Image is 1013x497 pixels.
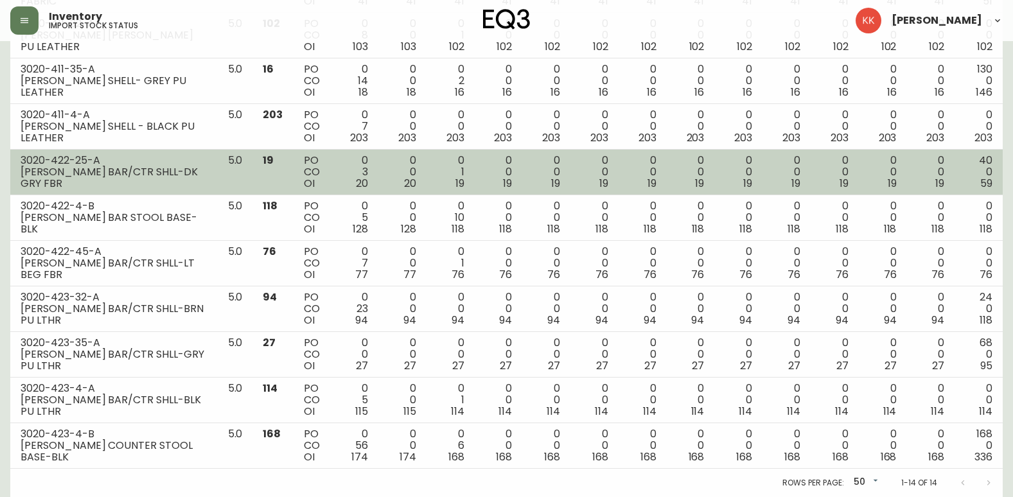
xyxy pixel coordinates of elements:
[725,337,752,372] div: 0 0
[590,130,608,145] span: 203
[917,109,944,144] div: 0 0
[485,18,513,53] div: 0 0
[926,130,944,145] span: 203
[980,222,992,236] span: 118
[743,176,752,191] span: 19
[545,39,560,54] span: 102
[304,200,320,235] div: PO CO
[500,358,512,373] span: 27
[498,404,512,419] span: 114
[788,267,800,282] span: 76
[263,153,274,168] span: 19
[533,292,560,326] div: 0 0
[21,394,207,417] div: [PERSON_NAME] BAR/CTR SHLL-BLK PU LTHR
[677,383,705,417] div: 0 0
[499,313,512,327] span: 94
[356,358,368,373] span: 27
[773,292,800,326] div: 0 0
[581,18,608,53] div: 0 0
[21,383,207,394] div: 3020-423-4-A
[340,64,368,98] div: 0 14
[502,85,512,100] span: 16
[437,109,464,144] div: 0 0
[263,244,276,259] span: 76
[773,64,800,98] div: 0 0
[821,246,849,281] div: 0 0
[869,292,897,326] div: 0 0
[389,64,416,98] div: 0 0
[743,85,752,100] span: 16
[821,200,849,235] div: 0 0
[677,246,705,281] div: 0 0
[389,200,416,235] div: 0 0
[548,358,560,373] span: 27
[965,292,992,326] div: 24 0
[965,337,992,372] div: 68 0
[551,85,560,100] span: 16
[304,64,320,98] div: PO CO
[304,292,320,326] div: PO CO
[218,378,253,423] td: 5.0
[494,130,512,145] span: 203
[21,64,207,75] div: 3020-411-35-A
[21,303,207,326] div: [PERSON_NAME] BAR/CTR SHLL-BRN PU LTHR
[836,267,849,282] span: 76
[49,12,102,22] span: Inventory
[533,155,560,189] div: 0 0
[533,64,560,98] div: 0 0
[547,267,560,282] span: 76
[437,155,464,189] div: 0 1
[639,130,656,145] span: 203
[485,200,513,235] div: 0 0
[452,222,464,236] span: 118
[869,246,897,281] div: 0 0
[547,404,560,419] span: 114
[629,18,656,53] div: 0 0
[935,176,944,191] span: 19
[21,75,207,98] div: [PERSON_NAME] SHELL- GREY PU LEATHER
[836,358,849,373] span: 27
[21,166,207,189] div: [PERSON_NAME] BAR/CTR SHLL-DK GRY FBR
[839,85,849,100] span: 16
[218,241,253,286] td: 5.0
[965,109,992,144] div: 0 0
[725,292,752,326] div: 0 0
[821,292,849,326] div: 0 0
[21,337,207,349] div: 3020-423-35-A
[403,267,416,282] span: 77
[485,337,513,372] div: 0 0
[739,313,752,327] span: 94
[581,292,608,326] div: 0 0
[533,109,560,144] div: 0 0
[403,313,416,327] span: 94
[263,107,283,122] span: 203
[932,358,944,373] span: 27
[884,222,897,236] span: 118
[304,267,315,282] span: OI
[437,337,464,372] div: 0 0
[533,337,560,372] div: 0 0
[304,404,315,419] span: OI
[304,358,315,373] span: OI
[977,39,992,54] span: 102
[840,176,849,191] span: 19
[629,64,656,98] div: 0 0
[881,39,897,54] span: 102
[407,85,416,100] span: 18
[965,64,992,98] div: 130 0
[836,222,849,236] span: 118
[879,130,897,145] span: 203
[687,130,705,145] span: 203
[725,200,752,235] div: 0 0
[304,39,315,54] span: OI
[644,267,656,282] span: 76
[503,176,512,191] span: 19
[353,39,368,54] span: 103
[304,155,320,189] div: PO CO
[581,246,608,281] div: 0 0
[965,18,992,53] div: 0 0
[485,292,513,326] div: 0 0
[595,313,608,327] span: 94
[785,39,800,54] span: 102
[355,267,368,282] span: 77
